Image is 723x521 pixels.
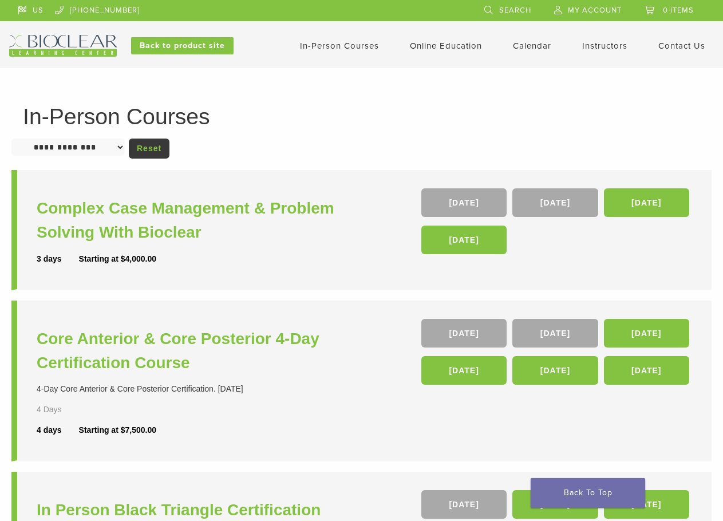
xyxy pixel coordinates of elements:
[421,188,507,217] a: [DATE]
[531,478,645,508] a: Back To Top
[300,41,379,51] a: In-Person Courses
[499,6,531,15] span: Search
[410,41,482,51] a: Online Education
[604,356,689,385] a: [DATE]
[421,356,507,385] a: [DATE]
[513,41,551,51] a: Calendar
[421,490,507,519] a: [DATE]
[79,253,156,265] div: Starting at $4,000.00
[604,490,689,519] a: [DATE]
[582,41,627,51] a: Instructors
[512,490,598,519] a: [DATE]
[37,196,365,244] a: Complex Case Management & Problem Solving With Bioclear
[421,226,507,254] a: [DATE]
[129,139,169,159] a: Reset
[23,105,700,128] h1: In-Person Courses
[512,356,598,385] a: [DATE]
[131,37,234,54] a: Back to product site
[37,383,365,395] div: 4-Day Core Anterior & Core Posterior Certification. [DATE]
[568,6,622,15] span: My Account
[9,35,117,57] img: Bioclear
[37,327,365,375] a: Core Anterior & Core Posterior 4-Day Certification Course
[37,424,79,436] div: 4 days
[421,319,692,390] div: , , , , ,
[421,188,692,260] div: , , ,
[79,424,156,436] div: Starting at $7,500.00
[604,188,689,217] a: [DATE]
[37,404,86,416] div: 4 Days
[512,319,598,348] a: [DATE]
[37,253,79,265] div: 3 days
[604,319,689,348] a: [DATE]
[421,319,507,348] a: [DATE]
[512,188,598,217] a: [DATE]
[663,6,694,15] span: 0 items
[658,41,705,51] a: Contact Us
